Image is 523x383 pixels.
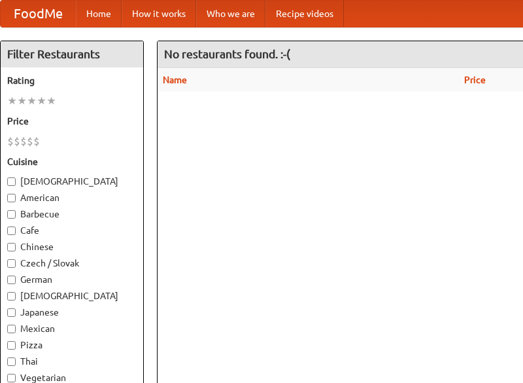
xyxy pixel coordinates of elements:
a: Home [76,1,122,27]
input: Vegetarian [7,374,16,382]
input: Thai [7,357,16,366]
input: Mexican [7,325,16,333]
li: $ [33,134,40,149]
label: Thai [7,355,137,368]
a: Price [464,75,486,85]
li: ★ [46,94,56,108]
h5: Rating [7,74,137,87]
input: German [7,276,16,284]
input: Pizza [7,341,16,350]
input: Japanese [7,308,16,317]
label: Cafe [7,224,137,237]
li: $ [14,134,20,149]
h4: Filter Restaurants [1,41,143,67]
label: Czech / Slovak [7,257,137,270]
input: Cafe [7,227,16,235]
label: Pizza [7,338,137,352]
li: $ [27,134,33,149]
label: [DEMOGRAPHIC_DATA] [7,289,137,302]
a: FoodMe [1,1,76,27]
input: [DEMOGRAPHIC_DATA] [7,177,16,186]
label: American [7,191,137,204]
li: $ [20,134,27,149]
input: American [7,194,16,202]
input: Barbecue [7,210,16,219]
input: Czech / Slovak [7,259,16,268]
li: ★ [27,94,37,108]
li: $ [7,134,14,149]
label: Barbecue [7,208,137,221]
a: Who we are [196,1,265,27]
li: ★ [17,94,27,108]
a: Name [163,75,187,85]
h5: Cuisine [7,155,137,168]
label: German [7,273,137,286]
label: Japanese [7,306,137,319]
a: Recipe videos [265,1,344,27]
li: ★ [37,94,46,108]
a: How it works [122,1,196,27]
label: Chinese [7,240,137,253]
label: Mexican [7,322,137,335]
ng-pluralize: No restaurants found. :-( [164,48,290,60]
label: [DEMOGRAPHIC_DATA] [7,175,137,188]
li: ★ [7,94,17,108]
h5: Price [7,115,137,128]
input: [DEMOGRAPHIC_DATA] [7,292,16,301]
input: Chinese [7,243,16,251]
